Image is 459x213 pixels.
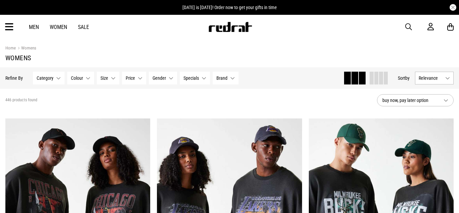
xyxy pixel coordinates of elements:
[208,22,252,32] img: Redrat logo
[216,75,227,81] span: Brand
[71,75,83,81] span: Colour
[153,75,166,81] span: Gender
[100,75,108,81] span: Size
[126,75,135,81] span: Price
[180,72,210,84] button: Specials
[67,72,94,84] button: Colour
[149,72,177,84] button: Gender
[37,75,53,81] span: Category
[5,45,16,50] a: Home
[50,24,67,30] a: Women
[97,72,119,84] button: Size
[16,45,36,52] a: Womens
[5,75,23,81] p: Refine By
[377,94,454,106] button: buy now, pay later option
[398,74,410,82] button: Sortby
[419,75,443,81] span: Relevance
[182,5,277,10] span: [DATE] is [DATE]! Order now to get your gifts in time
[5,54,454,62] h1: Womens
[213,72,239,84] button: Brand
[5,98,37,103] span: 446 products found
[122,72,146,84] button: Price
[78,24,89,30] a: Sale
[29,24,39,30] a: Men
[405,75,410,81] span: by
[33,72,65,84] button: Category
[415,72,454,84] button: Relevance
[382,96,438,104] span: buy now, pay later option
[183,75,199,81] span: Specials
